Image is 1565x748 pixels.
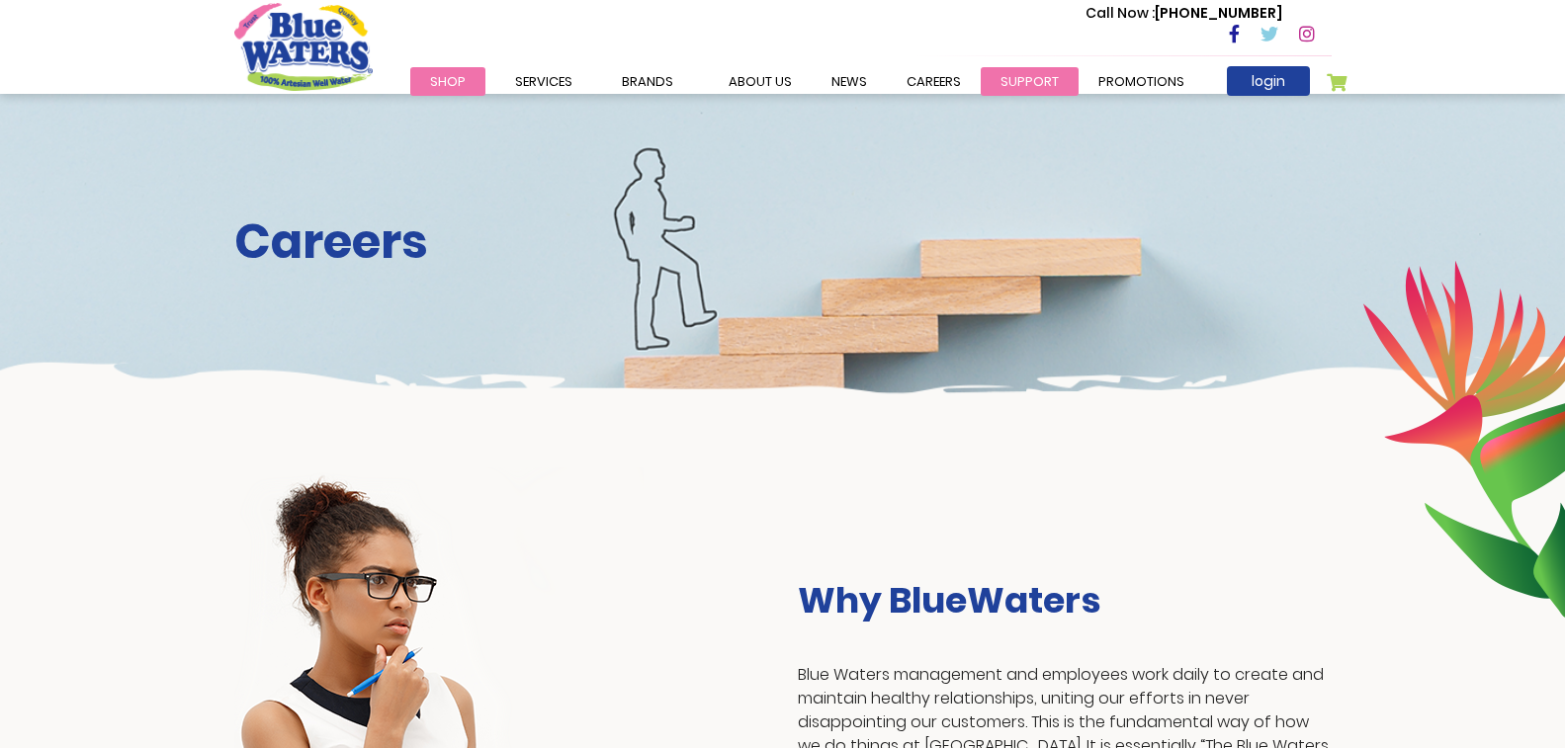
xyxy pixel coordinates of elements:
span: Shop [430,72,466,91]
a: Promotions [1079,67,1204,96]
a: store logo [234,3,373,90]
span: Brands [622,72,673,91]
a: login [1227,66,1310,96]
h2: Careers [234,213,1332,271]
h3: Why BlueWaters [798,579,1332,622]
p: [PHONE_NUMBER] [1086,3,1282,24]
span: Call Now : [1086,3,1155,23]
a: News [812,67,887,96]
span: Services [515,72,572,91]
a: support [981,67,1079,96]
img: career-intro-leaves.png [1362,260,1565,618]
a: about us [709,67,812,96]
a: careers [887,67,981,96]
